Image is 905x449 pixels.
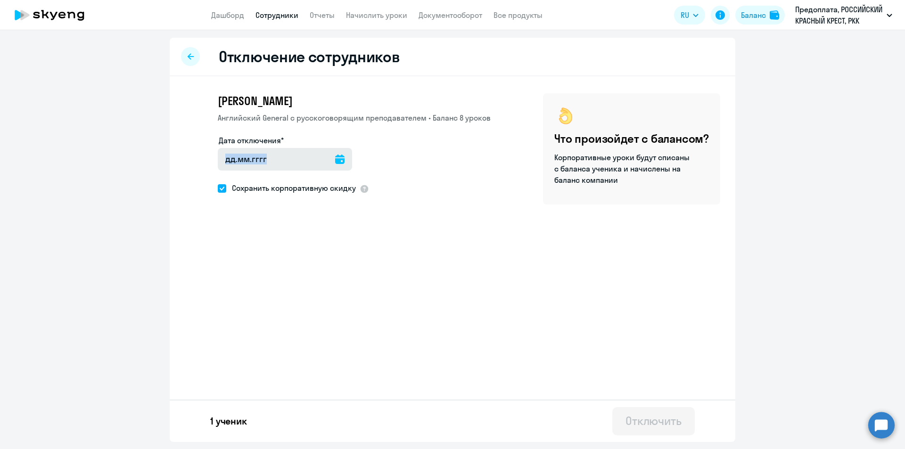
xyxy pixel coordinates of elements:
p: Английский General с русскоговорящим преподавателем • Баланс 8 уроков [218,112,491,123]
label: Дата отключения* [219,135,284,146]
img: balance [770,10,779,20]
span: RU [681,9,689,21]
div: Баланс [741,9,766,21]
a: Начислить уроки [346,10,407,20]
a: Дашборд [211,10,244,20]
h2: Отключение сотрудников [219,47,400,66]
p: Корпоративные уроки будут списаны с баланса ученика и начислены на баланс компании [554,152,691,186]
p: 1 ученик [210,415,247,428]
a: Отчеты [310,10,335,20]
input: дд.мм.гггг [218,148,352,171]
a: Документооборот [419,10,482,20]
button: Балансbalance [735,6,785,24]
span: [PERSON_NAME] [218,93,292,108]
button: Отключить [612,407,695,435]
p: Предоплата, РОССИЙСКИЙ КРАСНЫЙ КРЕСТ, РКК [795,4,883,26]
img: ok [554,105,577,127]
span: Сохранить корпоративную скидку [226,182,356,194]
a: Все продукты [494,10,543,20]
h4: Что произойдет с балансом? [554,131,709,146]
div: Отключить [625,413,682,428]
a: Сотрудники [255,10,298,20]
button: RU [674,6,705,24]
button: Предоплата, РОССИЙСКИЙ КРАСНЫЙ КРЕСТ, РКК [790,4,897,26]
